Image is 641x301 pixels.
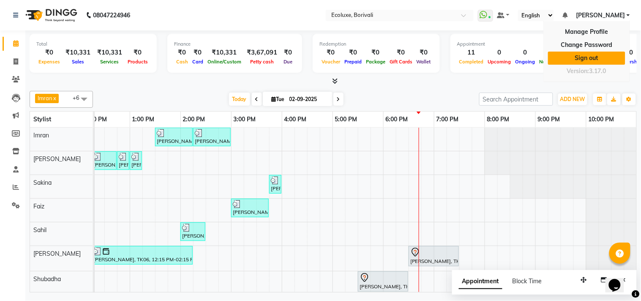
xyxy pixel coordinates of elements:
[485,113,512,126] a: 8:00 PM
[560,96,585,102] span: ADD NEW
[606,267,633,293] iframe: chat widget
[387,59,415,65] span: Gift Cards
[93,153,116,169] div: [PERSON_NAME], TK07, 12:15 PM-12:45 PM, Thalgo Illuminating Basic Facial
[205,48,243,57] div: ₹10,331
[342,59,364,65] span: Prepaid
[384,113,410,126] a: 6:00 PM
[181,224,205,240] div: [PERSON_NAME], TK07, 02:00 PM-02:30 PM, Basic Medium Hairwash
[205,59,243,65] span: Online/Custom
[22,3,79,27] img: logo
[118,153,128,169] div: [PERSON_NAME], TK07, 12:45 PM-01:00 PM, Woman Upperlip
[36,48,62,57] div: ₹0
[38,95,52,101] span: Imran
[33,275,61,283] span: Shubadha
[415,59,433,65] span: Wallet
[548,38,625,52] a: Change Password
[364,48,387,57] div: ₹0
[93,247,192,263] div: [PERSON_NAME], TK06, 12:15 PM-02:15 PM, Touchup - Root Touch (Up To 2 Inch) Majirel
[33,226,46,234] span: Sahil
[457,41,562,48] div: Appointment
[270,96,287,102] span: Tue
[248,59,276,65] span: Petty cash
[486,59,513,65] span: Upcoming
[434,113,461,126] a: 7:00 PM
[181,113,207,126] a: 2:00 PM
[457,59,486,65] span: Completed
[537,48,562,57] div: 0
[232,113,258,126] a: 3:00 PM
[409,247,458,265] div: [PERSON_NAME], TK09, 06:30 PM-07:30 PM, Hair Ritual's - Kerastase Fusio-Dose
[174,41,295,48] div: Finance
[576,11,625,20] span: [PERSON_NAME]
[93,3,130,27] b: 08047224946
[94,48,125,57] div: ₹10,331
[282,113,309,126] a: 4:00 PM
[125,48,150,57] div: ₹0
[33,179,52,186] span: Sakina
[537,59,562,65] span: No show
[36,59,62,65] span: Expenses
[174,48,190,57] div: ₹0
[36,41,150,48] div: Total
[73,94,86,101] span: +6
[194,129,230,145] div: [PERSON_NAME], TK07, 02:15 PM-03:00 PM, Touchup - Root Touch (Up To 2 Inch) Inoa
[243,48,281,57] div: ₹3,67,091
[229,93,250,106] span: Today
[281,59,295,65] span: Due
[33,131,49,139] span: Imran
[156,129,192,145] div: [PERSON_NAME], TK07, 01:30 PM-02:15 PM, [DEMOGRAPHIC_DATA] - Haircut Senior Stylist
[457,48,486,57] div: 11
[513,277,542,285] span: Block Time
[359,273,407,290] div: [PERSON_NAME], TK09, 05:30 PM-06:30 PM, Nails - Stick on + Gel Polish Combo
[415,48,433,57] div: ₹0
[387,48,415,57] div: ₹0
[130,113,157,126] a: 1:00 PM
[98,59,121,65] span: Services
[33,155,81,163] span: [PERSON_NAME]
[125,59,150,65] span: Products
[586,113,616,126] a: 10:00 PM
[190,48,205,57] div: ₹0
[131,153,141,169] div: [PERSON_NAME], TK07, 01:00 PM-01:15 PM, Woman Eyebrow
[281,48,295,57] div: ₹0
[287,93,329,106] input: 2025-09-02
[342,48,364,57] div: ₹0
[270,176,281,192] div: [PERSON_NAME], TK08, 03:45 PM-04:00 PM, Woman Eyebrow
[319,41,433,48] div: Redemption
[232,200,268,216] div: [PERSON_NAME], TK08, 03:00 PM-03:45 PM, [DEMOGRAPHIC_DATA] - Haircut Senior Stylist
[319,59,342,65] span: Voucher
[486,48,513,57] div: 0
[319,48,342,57] div: ₹0
[513,48,537,57] div: 0
[548,65,625,77] div: Version:3.17.0
[33,115,51,123] span: Stylist
[190,59,205,65] span: Card
[459,274,502,289] span: Appointment
[62,48,94,57] div: ₹10,331
[558,93,587,105] button: ADD NEW
[33,202,44,210] span: Faiz
[33,250,81,257] span: [PERSON_NAME]
[174,59,190,65] span: Cash
[364,59,387,65] span: Package
[479,93,553,106] input: Search Appointment
[70,59,86,65] span: Sales
[52,95,56,101] a: x
[548,52,625,65] a: Sign out
[333,113,360,126] a: 5:00 PM
[536,113,562,126] a: 9:00 PM
[513,59,537,65] span: Ongoing
[548,25,625,38] a: Manage Profile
